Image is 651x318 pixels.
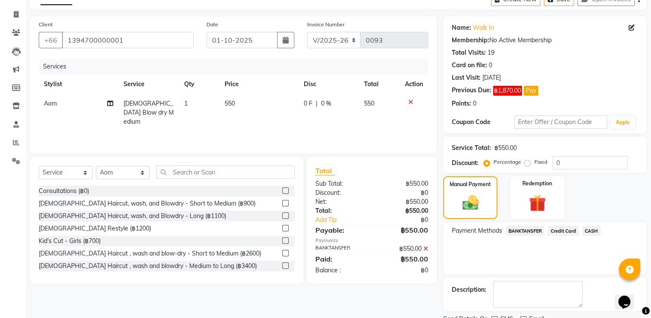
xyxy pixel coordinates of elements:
[452,61,487,70] div: Card on file:
[123,100,174,125] span: [DEMOGRAPHIC_DATA] Blow dry Medium
[309,225,372,235] div: Payable:
[372,225,435,235] div: ฿550.00
[307,21,345,28] label: Invoice Number
[315,166,335,175] span: Total
[309,188,372,197] div: Discount:
[452,86,491,96] div: Previous Due:
[39,237,101,246] div: Kid's Cut - Girls (฿700)
[534,158,547,166] label: Fixed
[452,36,638,45] div: No Active Membership
[225,100,235,107] span: 550
[452,23,471,32] div: Name:
[309,215,382,224] a: Add Tip
[39,212,226,221] div: [DEMOGRAPHIC_DATA] Haircut, wash, and Blowdry - Long (฿1100)
[372,266,435,275] div: ฿0
[514,115,607,129] input: Enter Offer / Coupon Code
[522,180,552,187] label: Redemption
[615,284,642,309] iframe: chat widget
[321,99,331,108] span: 0 %
[39,262,257,271] div: [DEMOGRAPHIC_DATA] Haircut , wash and blowdry - Medium to Long (฿3400)
[452,36,489,45] div: Membership:
[548,226,579,236] span: Credit Card
[304,99,312,108] span: 0 F
[452,226,502,235] span: Payment Methods
[493,86,522,96] span: ฿1,870.00
[184,100,188,107] span: 1
[372,244,435,253] div: ฿550.00
[39,187,89,196] div: Consultations (฿0)
[219,75,299,94] th: Price
[364,100,374,107] span: 550
[489,61,492,70] div: 0
[118,75,179,94] th: Service
[179,75,219,94] th: Qty
[452,285,486,294] div: Description:
[62,32,194,48] input: Search by Name/Mobile/Email/Code
[40,59,435,75] div: Services
[482,73,501,82] div: [DATE]
[383,215,435,224] div: ฿0
[39,21,52,28] label: Client
[524,193,551,214] img: _gift.svg
[452,159,478,168] div: Discount:
[39,32,63,48] button: +66
[452,48,486,57] div: Total Visits:
[309,179,372,188] div: Sub Total:
[372,197,435,206] div: ฿550.00
[315,237,428,244] div: Payments
[452,143,491,153] div: Service Total:
[473,99,476,108] div: 0
[457,193,484,212] img: _cash.svg
[400,75,428,94] th: Action
[450,181,491,188] label: Manual Payment
[372,179,435,188] div: ฿550.00
[452,118,514,127] div: Coupon Code
[309,254,372,264] div: Paid:
[39,249,261,258] div: [DEMOGRAPHIC_DATA] Haircut , wash and blow-dry - Short to Medium (฿2600)
[611,116,635,129] button: Apply
[494,143,517,153] div: ฿550.00
[452,99,471,108] div: Points:
[372,206,435,215] div: ฿550.00
[39,224,151,233] div: [DEMOGRAPHIC_DATA] Restyle (฿1200)
[299,75,359,94] th: Disc
[372,188,435,197] div: ฿0
[39,199,256,208] div: [DEMOGRAPHIC_DATA] Haircut, wash, and Blowdry - Short to Medium (฿900)
[473,23,494,32] a: Walk In
[506,226,544,236] span: BANKTANSFER
[309,266,372,275] div: Balance :
[494,158,521,166] label: Percentage
[359,75,400,94] th: Total
[309,206,372,215] div: Total:
[39,75,118,94] th: Stylist
[372,254,435,264] div: ฿550.00
[316,99,318,108] span: |
[582,226,601,236] span: CASH
[487,48,494,57] div: 19
[44,100,57,107] span: Aom
[452,73,481,82] div: Last Visit:
[156,165,295,179] input: Search or Scan
[309,244,372,253] div: BANKTANSFER
[207,21,218,28] label: Date
[309,197,372,206] div: Net:
[524,86,538,96] button: Pay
